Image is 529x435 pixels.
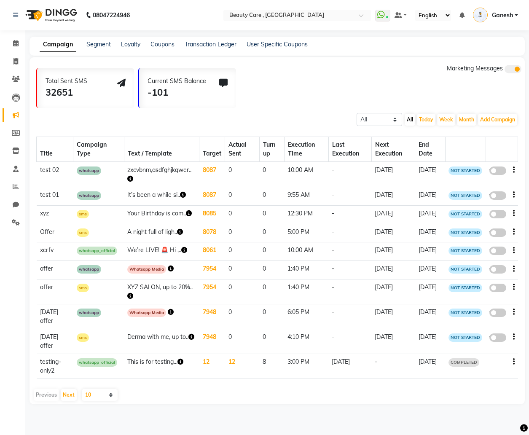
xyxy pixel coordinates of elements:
[328,329,371,354] td: -
[489,309,506,317] label: false
[37,261,73,279] td: offer
[457,114,476,126] button: Month
[447,64,503,72] span: Marketing Messages
[328,205,371,224] td: -
[415,205,446,224] td: [DATE]
[448,265,482,274] span: NOT STARTED
[415,187,446,206] td: [DATE]
[489,191,506,200] label: false
[259,224,284,242] td: 0
[328,224,371,242] td: -
[259,205,284,224] td: 0
[77,309,101,317] span: whatsapp
[415,224,446,242] td: [DATE]
[328,187,371,206] td: -
[225,205,259,224] td: 0
[121,40,140,48] a: Loyalty
[371,304,415,329] td: [DATE]
[371,279,415,304] td: [DATE]
[371,162,415,187] td: [DATE]
[284,304,328,329] td: 6:05 PM
[225,279,259,304] td: 0
[259,187,284,206] td: 0
[259,279,284,304] td: 0
[371,242,415,261] td: [DATE]
[284,261,328,279] td: 1:40 PM
[415,261,446,279] td: [DATE]
[284,137,328,162] th: Execution Time
[415,354,446,379] td: [DATE]
[415,279,446,304] td: [DATE]
[148,77,206,86] div: Current SMS Balance
[77,265,101,274] span: whatsapp
[124,224,199,242] td: A night full of ligh..
[284,162,328,187] td: 10:00 AM
[259,261,284,279] td: 0
[328,279,371,304] td: -
[77,247,117,255] span: whatsapp_official
[124,279,199,304] td: XYZ SALON, up to 20%..
[415,137,446,162] th: End Date
[37,187,73,206] td: test 01
[124,162,199,187] td: zxcvbnm,asdfghjkqwer..
[37,224,73,242] td: Offer
[199,279,225,304] td: 7954
[124,354,199,379] td: This is for testing...
[328,162,371,187] td: -
[77,210,89,218] span: sms
[37,354,73,379] td: testing-only2
[199,304,225,329] td: 7948
[199,205,225,224] td: 8085
[199,187,225,206] td: 8087
[489,284,506,292] label: false
[259,304,284,329] td: 0
[448,333,482,342] span: NOT STARTED
[247,40,308,48] a: User Specific Coupons
[415,329,446,354] td: [DATE]
[124,187,199,206] td: It’s been a while si..
[259,137,284,162] th: Turn up
[37,242,73,261] td: xcrfv
[148,86,206,99] div: -101
[415,162,446,187] td: [DATE]
[328,354,371,379] td: [DATE]
[284,354,328,379] td: 3:00 PM
[448,166,482,175] span: NOT STARTED
[21,3,79,27] img: logo
[489,265,506,274] label: false
[199,224,225,242] td: 8078
[371,137,415,162] th: Next Execution
[124,329,199,354] td: Derma with me, up to..
[77,333,89,342] span: sms
[37,329,73,354] td: [DATE] offer
[328,261,371,279] td: -
[284,205,328,224] td: 12:30 PM
[46,86,87,99] div: 32651
[405,114,415,126] button: All
[259,329,284,354] td: 0
[259,162,284,187] td: 0
[489,210,506,218] label: false
[37,205,73,224] td: xyz
[77,358,117,367] span: whatsapp_official
[46,77,87,86] div: Total Sent SMS
[489,247,506,255] label: false
[448,309,482,317] span: NOT STARTED
[124,137,199,162] th: Text / Template
[225,304,259,329] td: 0
[37,137,73,162] th: Title
[199,137,225,162] th: Target
[371,354,415,379] td: -
[225,242,259,261] td: 0
[284,242,328,261] td: 10:00 AM
[40,37,76,52] a: Campaign
[284,224,328,242] td: 5:00 PM
[371,261,415,279] td: [DATE]
[328,304,371,329] td: -
[489,228,506,237] label: false
[77,166,101,175] span: whatsapp
[448,228,482,237] span: NOT STARTED
[37,279,73,304] td: offer
[225,354,259,379] td: 12
[259,242,284,261] td: 0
